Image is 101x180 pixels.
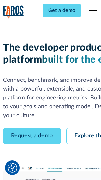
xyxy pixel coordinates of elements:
a: home [3,5,24,19]
div: menu [85,3,98,18]
a: Get a demo [43,4,81,17]
a: Request a demo [3,128,61,144]
img: Revisit consent button [8,163,17,173]
img: Logo of the analytics and reporting company Faros. [3,5,24,19]
button: Cookie Settings [8,163,17,173]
